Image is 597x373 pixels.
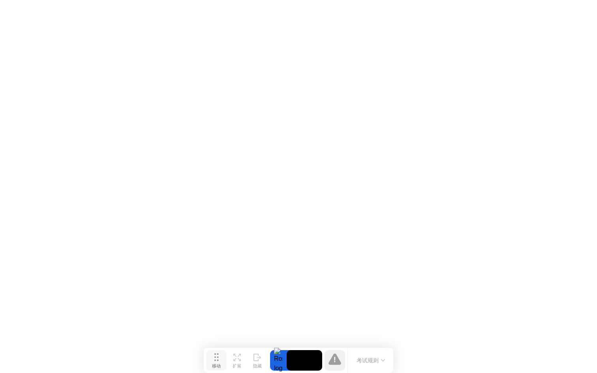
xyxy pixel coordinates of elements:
div: 扩展 [233,364,241,369]
button: 移动 [206,350,227,371]
button: 扩展 [227,350,247,371]
div: 移动 [212,364,221,369]
button: 隐藏 [247,350,268,371]
div: 隐藏 [253,364,262,369]
button: 考试规则 [354,356,387,365]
